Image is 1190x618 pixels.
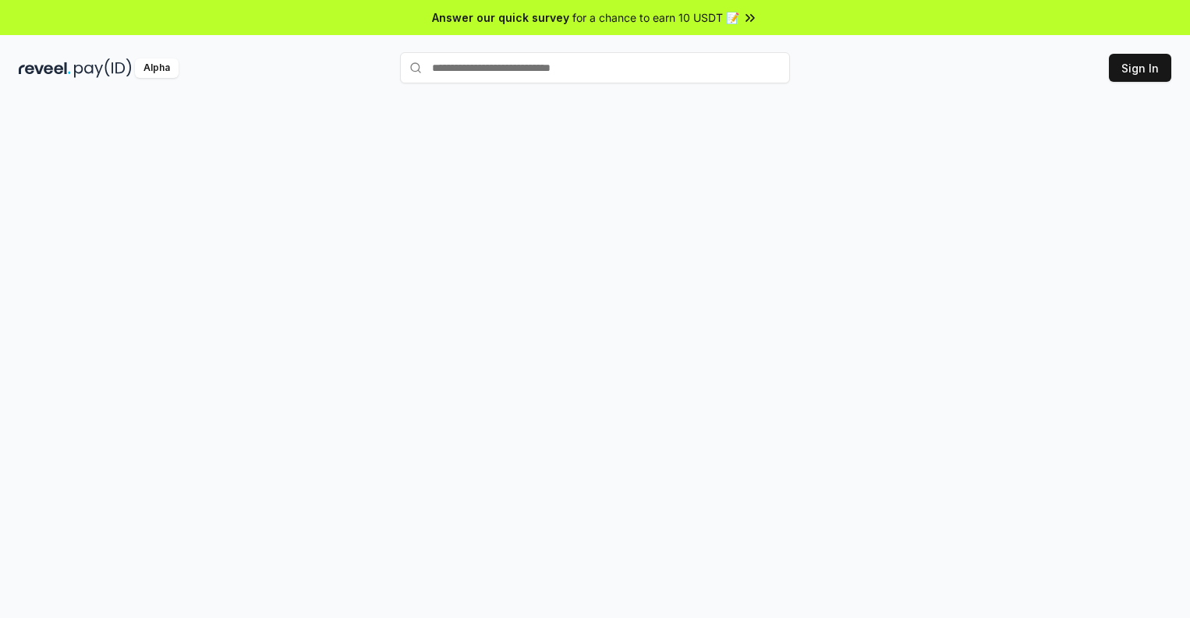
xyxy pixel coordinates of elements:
[572,9,739,26] span: for a chance to earn 10 USDT 📝
[19,58,71,78] img: reveel_dark
[135,58,179,78] div: Alpha
[432,9,569,26] span: Answer our quick survey
[74,58,132,78] img: pay_id
[1109,54,1171,82] button: Sign In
